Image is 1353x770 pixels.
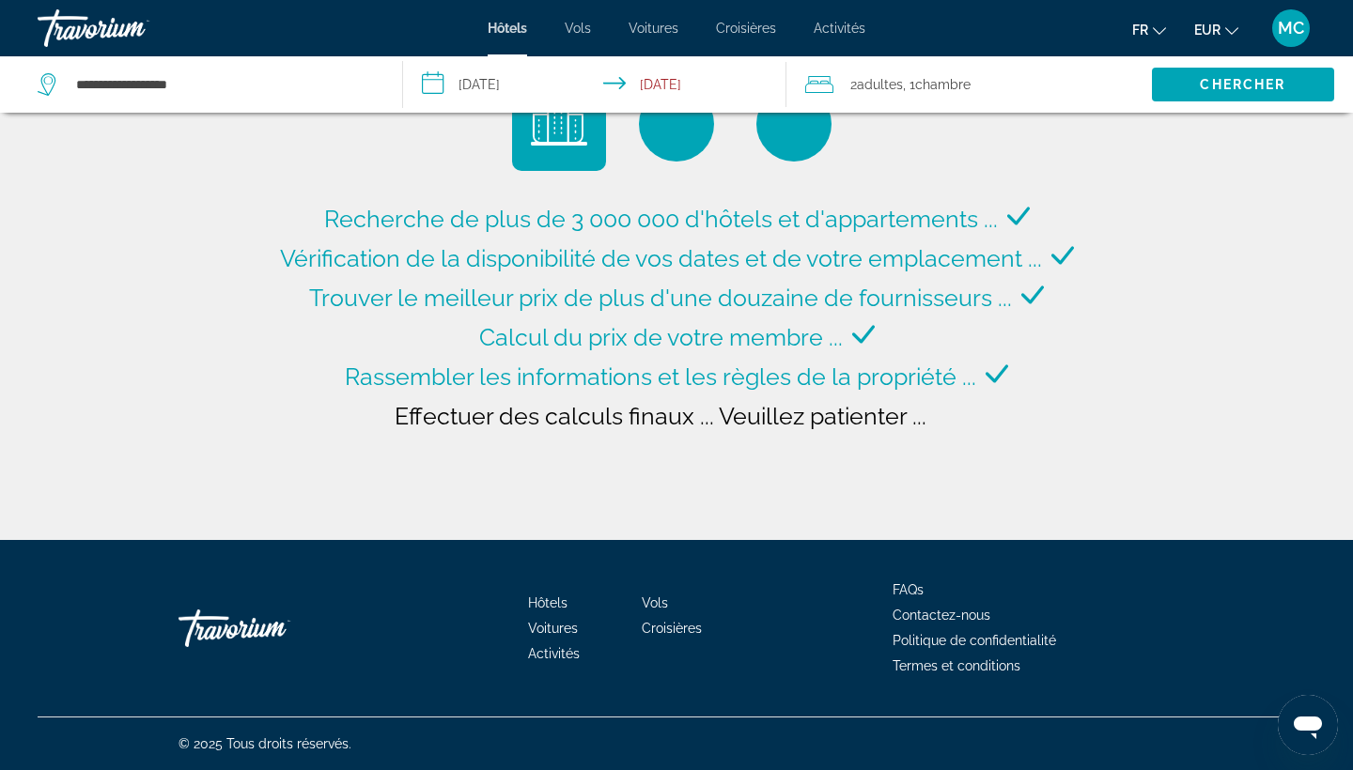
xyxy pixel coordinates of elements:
span: Chercher [1200,77,1285,92]
span: Recherche de plus de 3 000 000 d'hôtels et d'appartements ... [324,205,998,233]
a: FAQs [893,582,924,597]
button: Travelers: 2 adults, 0 children [786,56,1152,113]
a: Activités [814,21,865,36]
button: User Menu [1267,8,1315,48]
a: Contactez-nous [893,608,990,623]
button: Search [1152,68,1334,101]
a: Vols [565,21,591,36]
span: EUR [1194,23,1221,38]
span: Trouver le meilleur prix de plus d'une douzaine de fournisseurs ... [309,284,1012,312]
iframe: Bouton de lancement de la fenêtre de messagerie [1278,695,1338,755]
span: 2 [850,71,903,98]
a: Hôtels [528,595,568,610]
a: Termes et conditions [893,658,1020,673]
a: Vols [642,595,668,610]
button: Change language [1132,16,1166,43]
span: , 1 [903,71,971,98]
span: Rassembler les informations et les règles de la propriété ... [345,362,976,391]
span: MC [1278,19,1304,38]
span: Calcul du prix de votre membre ... [479,323,843,351]
a: Croisières [716,21,776,36]
span: Vérification de la disponibilité de vos dates et de votre emplacement ... [280,244,1042,272]
a: Croisières [642,621,702,636]
span: Effectuer des calculs finaux ... Veuillez patienter ... [395,402,926,430]
a: Politique de confidentialité [893,633,1056,648]
a: Go Home [179,600,366,656]
a: Voitures [629,21,678,36]
a: Hôtels [488,21,527,36]
button: Select check in and out date [403,56,787,113]
span: Chambre [915,77,971,92]
button: Change currency [1194,16,1238,43]
a: Travorium [38,4,225,53]
a: Voitures [528,621,578,636]
a: Activités [528,646,580,661]
span: fr [1132,23,1148,38]
span: © 2025 Tous droits réservés. [179,736,351,751]
span: Adultes [857,77,903,92]
input: Search hotel destination [74,70,374,99]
